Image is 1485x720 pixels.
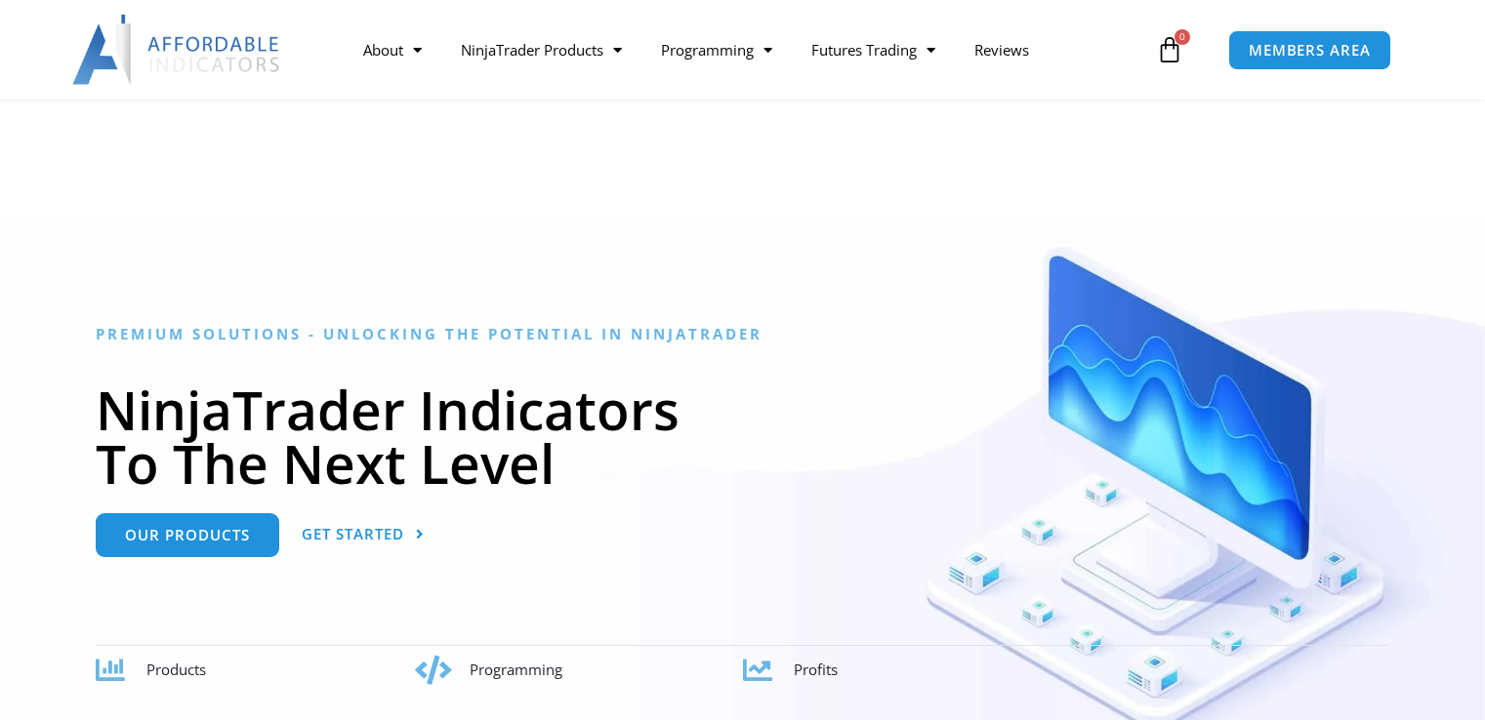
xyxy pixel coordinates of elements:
[344,27,441,72] a: About
[955,27,1049,72] a: Reviews
[792,27,955,72] a: Futures Trading
[470,660,562,679] span: Programming
[344,27,1151,72] nav: Menu
[302,513,425,557] a: Get Started
[96,513,279,557] a: Our Products
[1175,29,1190,45] span: 0
[302,527,404,541] span: Get Started
[96,382,1389,490] h1: NinjaTrader Indicators To The Next Level
[72,15,282,85] img: LogoAI | Affordable Indicators – NinjaTrader
[641,27,792,72] a: Programming
[1228,30,1391,70] a: MEMBERS AREA
[96,325,1389,343] h6: Premium Solutions - Unlocking the Potential in NinjaTrader
[1127,21,1213,78] a: 0
[794,660,838,679] span: Profits
[125,528,250,542] span: Our Products
[441,27,641,72] a: NinjaTrader Products
[1249,43,1371,58] span: MEMBERS AREA
[146,660,206,679] span: Products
